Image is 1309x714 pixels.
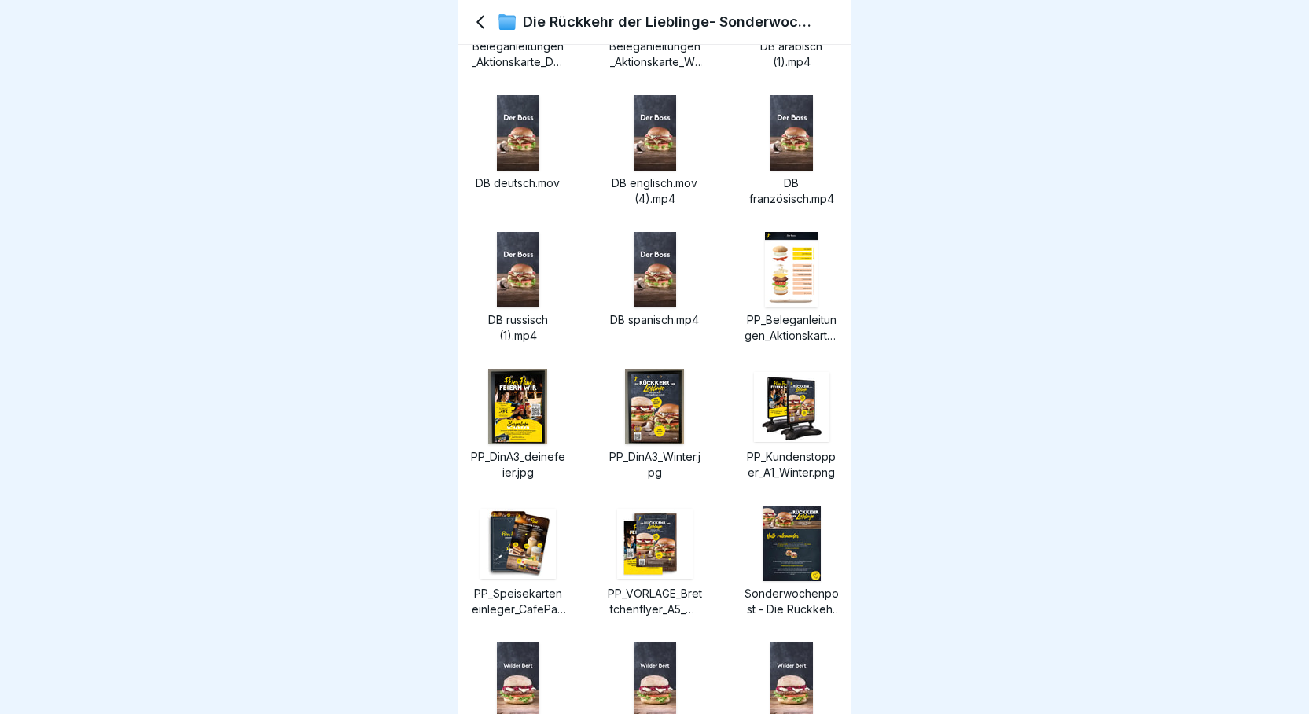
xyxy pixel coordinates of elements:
p: DB spanisch.mp4 [608,312,702,328]
img: image thumbnail [480,509,556,579]
a: image thumbnailPP_DinA3_deinefeier.jpg [471,369,565,480]
a: image thumbnailSonderwochenpost - Die Rückkehr der Lieblinge.pdf [745,506,839,617]
img: image thumbnail [497,232,539,307]
p: PP_Beleganleitungen_Aktionskarte_DerBoss.jpg [745,312,839,344]
a: image thumbnailPP_DinA3_Winter.jpg [608,369,702,480]
p: PP_Kundenstopper_A1_Winter.png [745,449,839,480]
img: image thumbnail [754,372,829,442]
p: PP_VORLAGE_Brettchenflyer_A5_Winter.jpg [608,586,702,617]
img: image thumbnail [634,95,676,171]
img: image thumbnail [625,369,684,444]
img: image thumbnail [770,95,813,171]
a: image thumbnailPP_Kundenstopper_A1_Winter.png [745,369,839,480]
img: image thumbnail [765,232,818,307]
a: image thumbnailDB deutsch.mov [471,95,565,207]
p: DB arabisch (1).mp4 [745,39,839,70]
img: image thumbnail [763,506,821,581]
img: image thumbnail [497,95,539,171]
a: image thumbnailPP_Beleganleitungen_Aktionskarte_DerBoss.jpg [745,232,839,344]
a: image thumbnailPP_Speisekarteneinleger_CafePane.jpg [471,506,565,617]
p: Beleganleitungen_Aktionskarte_WilderBert.jpg [608,39,702,70]
p: DB deutsch.mov [471,175,565,191]
p: PP_DinA3_Winter.jpg [608,449,702,480]
img: image thumbnail [617,509,693,579]
img: image thumbnail [634,232,676,307]
p: PP_Speisekarteneinleger_CafePane.jpg [471,586,565,617]
a: image thumbnailPP_VORLAGE_Brettchenflyer_A5_Winter.jpg [608,506,702,617]
a: image thumbnailDB russisch (1).mp4 [471,232,565,344]
a: image thumbnailDB englisch.mov (4).mp4 [608,95,702,207]
a: image thumbnailDB französisch.mp4 [745,95,839,207]
p: Die Rückkehr der Lieblinge- Sonderwochenpost [523,13,812,31]
p: Sonderwochenpost - Die Rückkehr der Lieblinge.pdf [745,586,839,617]
p: DB französisch.mp4 [745,175,839,207]
p: DB russisch (1).mp4 [471,312,565,344]
a: image thumbnailDB spanisch.mp4 [608,232,702,344]
img: image thumbnail [488,369,547,444]
p: PP_DinA3_deinefeier.jpg [471,449,565,480]
p: Beleganleitungen_Aktionskarte_DerBoss-W&H.jpg [471,39,565,70]
p: DB englisch.mov (4).mp4 [608,175,702,207]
